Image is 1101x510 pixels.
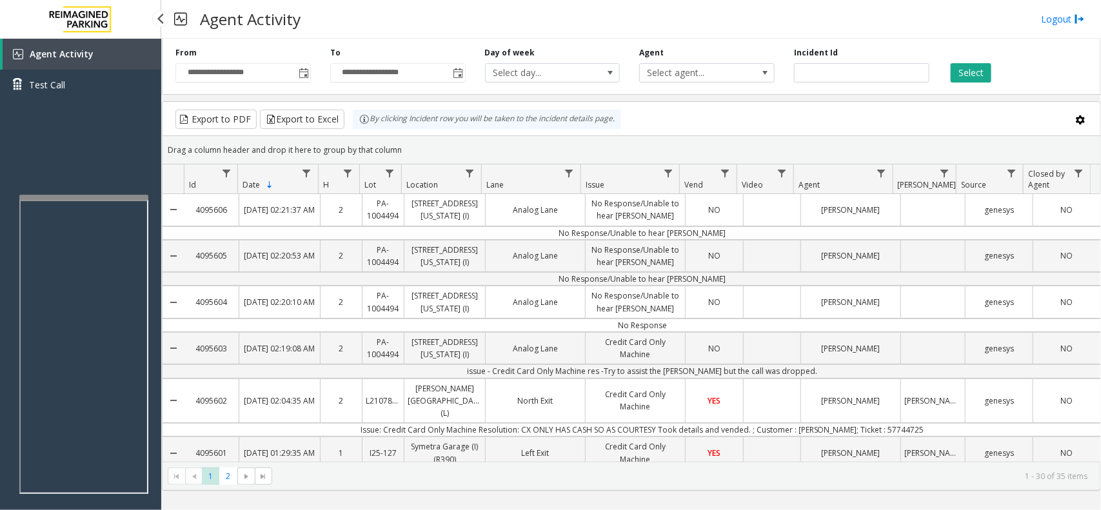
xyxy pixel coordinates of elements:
[184,201,239,219] a: 4095606
[717,164,734,182] a: Vend Filter Menu
[29,78,65,92] span: Test Call
[708,395,721,406] span: YES
[966,339,1033,358] a: genesys
[801,246,900,265] a: [PERSON_NAME]
[951,63,991,83] button: Select
[936,164,953,182] a: Parker Filter Menu
[184,339,239,358] a: 4095603
[586,194,685,225] a: No Response/Unable to hear [PERSON_NAME]
[381,164,398,182] a: Lot Filter Menu
[1060,204,1073,215] span: NO
[686,246,742,265] a: NO
[901,391,965,410] a: [PERSON_NAME]
[406,179,438,190] span: Location
[1075,12,1085,26] img: logout
[560,164,578,182] a: Lane Filter Menu
[296,64,310,82] span: Toggle popup
[1070,164,1087,182] a: Closed by Agent Filter Menu
[163,235,184,277] a: Collapse Details
[260,110,344,129] button: Export to Excel
[362,240,404,271] a: PA-1004494
[773,164,791,182] a: Video Filter Menu
[13,49,23,59] img: 'icon'
[404,286,485,317] a: [STREET_ADDRESS][US_STATE] (I)
[364,179,376,190] span: Lot
[184,293,239,311] a: 4095604
[966,293,1033,311] a: genesys
[966,201,1033,219] a: genesys
[798,179,820,190] span: Agent
[3,39,161,70] a: Agent Activity
[330,47,341,59] label: To
[163,281,184,322] a: Collapse Details
[184,364,1100,378] td: issue - Credit Card Only Machine res -Try to assist the [PERSON_NAME] but the call was dropped.
[1060,250,1073,261] span: NO
[239,444,320,462] a: [DATE] 01:29:35 AM
[708,250,720,261] span: NO
[742,179,763,190] span: Video
[359,114,370,124] img: infoIcon.svg
[239,293,320,311] a: [DATE] 02:20:10 AM
[163,432,184,473] a: Collapse Details
[323,179,329,190] span: H
[966,444,1033,462] a: genesys
[640,64,747,82] span: Select agent...
[184,246,239,265] a: 4095605
[1060,447,1073,458] span: NO
[184,444,239,462] a: 4095601
[801,293,900,311] a: [PERSON_NAME]
[189,179,196,190] span: Id
[1033,339,1100,358] a: NO
[184,272,1100,286] td: No Response/Unable to hear [PERSON_NAME]
[708,204,720,215] span: NO
[404,194,485,225] a: [STREET_ADDRESS][US_STATE] (I)
[461,164,479,182] a: Location Filter Menu
[239,391,320,410] a: [DATE] 02:04:35 AM
[362,444,404,462] a: I25-127
[255,467,272,485] span: Go to the last page
[486,339,585,358] a: Analog Lane
[219,467,237,485] span: Page 2
[241,471,252,482] span: Go to the next page
[321,293,362,311] a: 2
[163,328,184,369] a: Collapse Details
[184,226,1100,240] td: No Response/Unable to hear [PERSON_NAME]
[486,201,585,219] a: Analog Lane
[586,286,685,317] a: No Response/Unable to hear [PERSON_NAME]
[175,110,257,129] button: Export to PDF
[321,444,362,462] a: 1
[339,164,357,182] a: H Filter Menu
[586,333,685,364] a: Credit Card Only Machine
[163,374,184,428] a: Collapse Details
[486,64,593,82] span: Select day...
[404,240,485,271] a: [STREET_ADDRESS][US_STATE] (I)
[1033,201,1100,219] a: NO
[708,297,720,308] span: NO
[686,201,742,219] a: NO
[686,444,742,462] a: YES
[586,437,685,468] a: Credit Card Only Machine
[1033,293,1100,311] a: NO
[659,164,677,182] a: Issue Filter Menu
[163,189,184,230] a: Collapse Details
[258,471,268,482] span: Go to the last page
[486,444,585,462] a: Left Exit
[353,110,621,129] div: By clicking Incident row you will be taken to the incident details page.
[217,164,235,182] a: Id Filter Menu
[163,139,1100,161] div: Drag a column header and drop it here to group by that column
[404,437,485,468] a: Symetra Garage (I) (R390)
[686,391,742,410] a: YES
[184,423,1100,436] td: Issue: Credit Card Only Machine Resolution: CX ONLY HAS CASH SO AS COURTESY Took details and vend...
[794,47,838,59] label: Incident Id
[239,339,320,358] a: [DATE] 02:19:08 AM
[1003,164,1020,182] a: Source Filter Menu
[686,293,742,311] a: NO
[486,179,504,190] span: Lane
[174,3,187,35] img: pageIcon
[685,179,704,190] span: Vend
[362,286,404,317] a: PA-1004494
[404,333,485,364] a: [STREET_ADDRESS][US_STATE] (I)
[801,444,900,462] a: [PERSON_NAME]
[639,47,664,59] label: Agent
[321,201,362,219] a: 2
